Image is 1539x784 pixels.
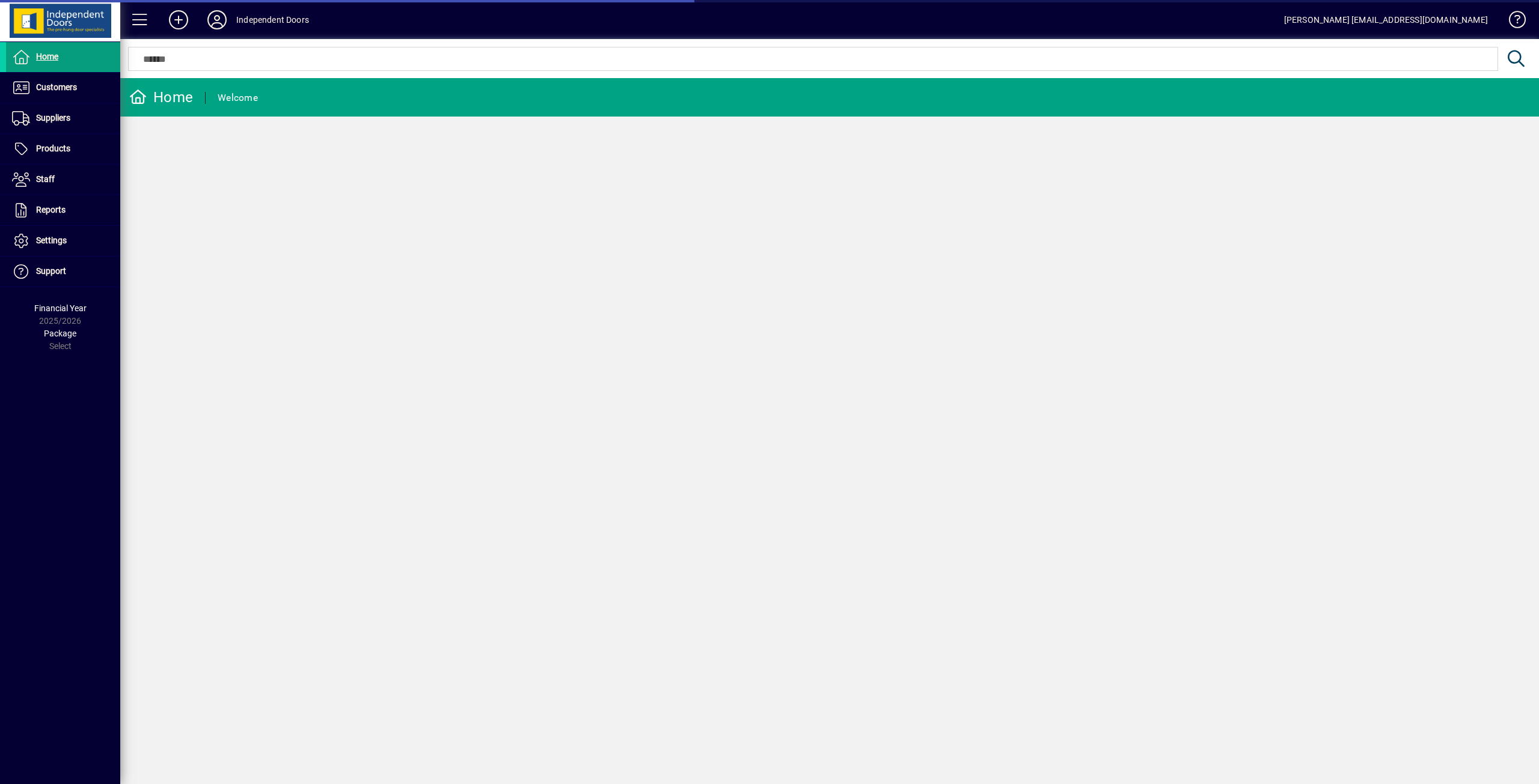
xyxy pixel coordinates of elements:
[1284,10,1488,29] div: [PERSON_NAME] [EMAIL_ADDRESS][DOMAIN_NAME]
[36,82,77,92] span: Customers
[36,52,58,61] span: Home
[36,144,70,153] span: Products
[6,103,120,133] a: Suppliers
[236,10,309,29] div: Independent Doors
[34,303,87,313] span: Financial Year
[159,9,198,31] button: Add
[6,165,120,195] a: Staff
[6,257,120,287] a: Support
[36,236,67,245] span: Settings
[36,266,66,276] span: Support
[44,329,76,338] span: Package
[129,88,193,107] div: Home
[36,205,66,214] span: Reports
[1500,2,1524,41] a: Knowledge Base
[36,174,55,184] span: Staff
[6,73,120,103] a: Customers
[6,195,120,225] a: Reports
[218,88,258,108] div: Welcome
[198,9,236,31] button: Profile
[36,113,70,123] span: Suppliers
[6,226,120,256] a: Settings
[6,134,120,164] a: Products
